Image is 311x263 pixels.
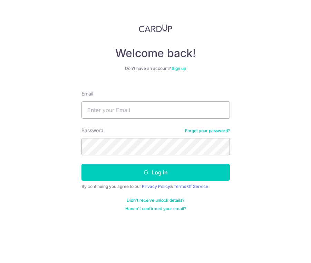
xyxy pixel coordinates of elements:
[81,164,230,181] button: Log in
[174,184,208,189] a: Terms Of Service
[81,90,93,97] label: Email
[81,127,104,134] label: Password
[81,66,230,71] div: Don’t have an account?
[81,184,230,189] div: By continuing you agree to our &
[81,101,230,119] input: Enter your Email
[142,184,170,189] a: Privacy Policy
[81,46,230,60] h4: Welcome back!
[172,66,186,71] a: Sign up
[127,198,184,203] a: Didn't receive unlock details?
[139,24,173,33] img: CardUp Logo
[185,128,230,134] a: Forgot your password?
[125,206,186,211] a: Haven't confirmed your email?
